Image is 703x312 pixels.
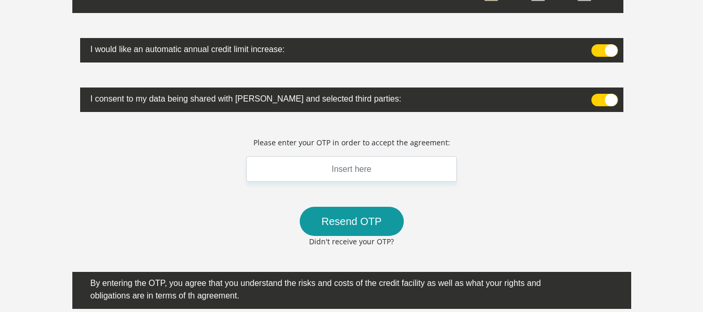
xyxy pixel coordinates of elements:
[80,272,569,305] label: By entering the OTP, you agree that you understand the risks and costs of the credit facility as ...
[80,88,569,108] label: I consent to my data being shared with [PERSON_NAME] and selected third parties:
[220,236,483,247] p: Didn't receive your OTP?
[253,137,450,148] p: Please enter your OTP in order to accept the agreement:
[300,207,404,236] button: Resend OTP
[80,38,569,58] label: I would like an automatic annual credit limit increase:
[246,156,457,182] input: Insert here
